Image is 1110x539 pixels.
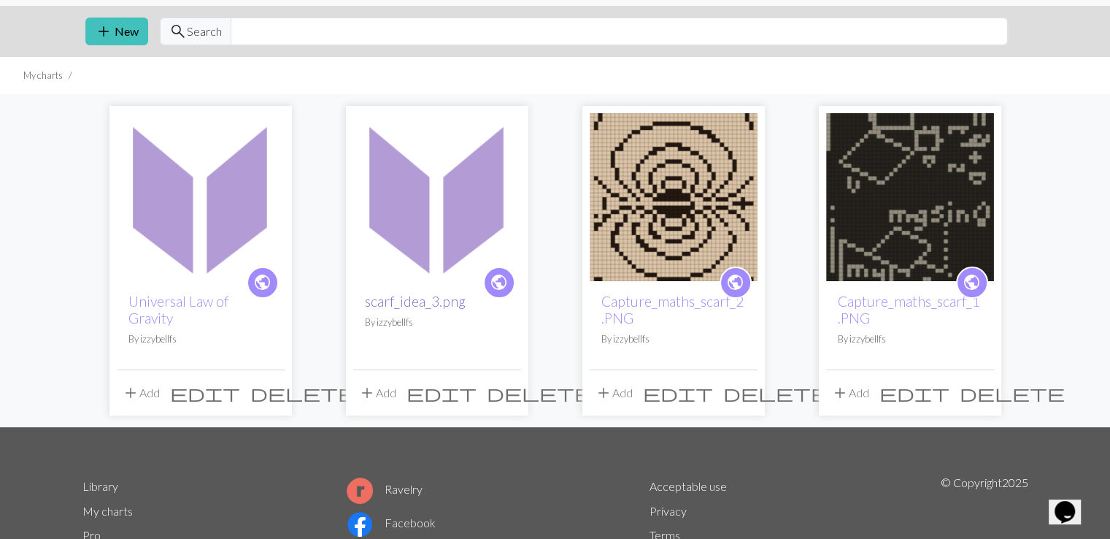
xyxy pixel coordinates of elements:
[253,271,271,294] span: public
[401,379,482,407] button: Edit
[831,383,849,403] span: add
[838,293,980,326] a: Capture_maths_scarf_1.PNG
[590,379,638,407] button: Add
[718,379,833,407] button: Delete
[169,21,187,42] span: search
[638,379,718,407] button: Edit
[643,383,713,403] span: edit
[595,383,612,403] span: add
[117,379,165,407] button: Add
[826,113,994,281] img: Capture_maths_scarf_1.PNG
[353,113,521,281] img: scarf_idea_3.png
[353,379,401,407] button: Add
[590,188,758,202] a: Capture_maths_scarf_2.PNG
[250,383,355,403] span: delete
[247,267,279,299] a: public
[23,69,63,83] li: My charts
[117,113,285,281] img: Universal Law of Gravity
[956,267,988,299] a: public
[726,268,744,297] i: public
[347,478,373,504] img: Ravelry logo
[187,23,222,40] span: Search
[365,293,466,310] a: scarf_idea_3.png
[482,379,597,407] button: Delete
[650,504,687,518] a: Privacy
[874,379,955,407] button: Edit
[82,504,133,518] a: My charts
[122,383,139,403] span: add
[358,383,376,403] span: add
[347,482,423,496] a: Ravelry
[95,21,112,42] span: add
[726,271,744,294] span: public
[253,268,271,297] i: public
[245,379,361,407] button: Delete
[347,516,436,530] a: Facebook
[643,384,713,402] i: Edit
[590,113,758,281] img: Capture_maths_scarf_2.PNG
[483,267,515,299] a: public
[838,332,982,346] p: By izzybellfs
[170,383,240,403] span: edit
[963,268,981,297] i: public
[406,384,477,402] i: Edit
[490,268,508,297] i: public
[960,383,1065,403] span: delete
[128,332,273,346] p: By izzybellfs
[365,316,509,329] p: By izzybellfs
[490,271,508,294] span: public
[826,188,994,202] a: Capture_maths_scarf_1.PNG
[170,384,240,402] i: Edit
[406,383,477,403] span: edit
[955,379,1070,407] button: Delete
[165,379,245,407] button: Edit
[650,479,727,493] a: Acceptable use
[1049,481,1095,524] iframe: chat widget
[720,267,752,299] a: public
[487,383,592,403] span: delete
[347,511,373,538] img: Facebook logo
[117,188,285,202] a: Universal Law of Gravity
[601,293,744,326] a: Capture_maths_scarf_2.PNG
[723,383,828,403] span: delete
[879,383,949,403] span: edit
[85,18,148,45] button: New
[826,379,874,407] button: Add
[963,271,981,294] span: public
[128,293,228,326] a: Universal Law of Gravity
[601,332,746,346] p: By izzybellfs
[82,479,118,493] a: Library
[353,188,521,202] a: scarf_idea_3.png
[879,384,949,402] i: Edit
